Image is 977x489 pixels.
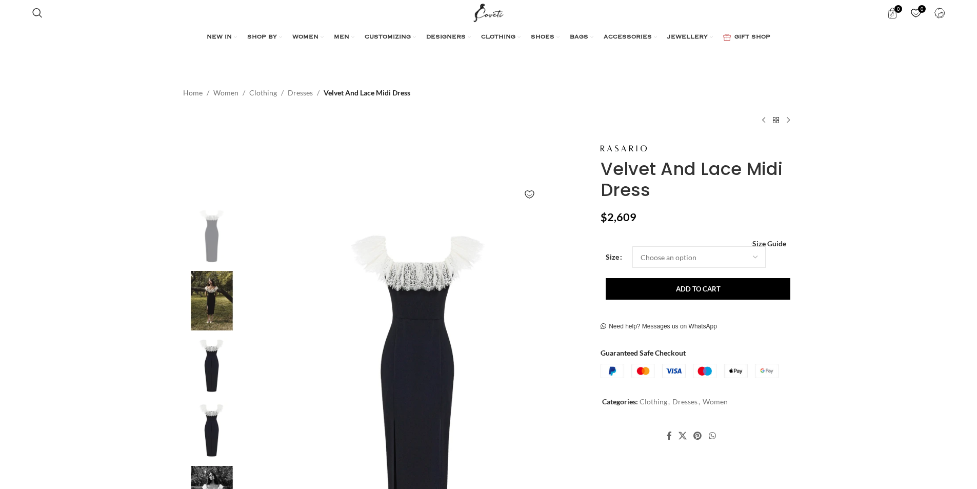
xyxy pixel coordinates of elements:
[601,364,779,378] img: guaranteed-safe-checkout-bordered.j
[247,33,277,42] span: SHOP BY
[601,348,686,357] strong: Guaranteed Safe Checkout
[667,27,713,48] a: JEWELLERY
[601,145,647,151] img: Rasario
[292,33,318,42] span: WOMEN
[882,3,903,23] a: 0
[181,206,243,266] img: Rasario Lace Dress – couture evening dress
[640,397,667,406] a: Clothing
[334,27,354,48] a: MEN
[723,34,731,41] img: GiftBag
[249,87,277,99] a: Clothing
[604,27,657,48] a: ACCESSORIES
[181,401,243,461] img: Rasario Midi Dress – couture evening dress
[365,27,416,48] a: CUSTOMIZING
[365,33,411,42] span: CUSTOMIZING
[288,87,313,99] a: Dresses
[782,114,794,126] a: Next product
[531,27,560,48] a: SHOES
[699,396,700,407] span: ,
[905,3,926,23] a: 0
[601,210,636,224] bdi: 2,609
[690,428,705,443] a: Pinterest social link
[705,428,719,443] a: WhatsApp social link
[672,397,697,406] a: Dresses
[27,27,950,48] div: Main navigation
[663,428,675,443] a: Facebook social link
[606,278,790,300] button: Add to cart
[471,8,506,16] a: Site logo
[531,33,554,42] span: SHOES
[426,33,466,42] span: DESIGNERS
[757,114,770,126] a: Previous product
[324,87,410,99] span: Velvet And Lace Midi Dress
[207,33,232,42] span: NEW IN
[734,33,770,42] span: GIFT SHOP
[602,397,638,406] span: Categories:
[481,27,521,48] a: CLOTHING
[426,27,471,48] a: DESIGNERS
[703,397,728,406] a: Women
[181,271,243,331] img: Rasario Midi Dress – couture evening dress
[207,27,237,48] a: NEW IN
[181,336,243,396] img: Rasario Lace Dress – couture evening dress
[606,251,622,263] label: Size
[292,27,324,48] a: WOMEN
[723,27,770,48] a: GIFT SHOP
[334,33,349,42] span: MEN
[570,27,593,48] a: BAGS
[675,428,690,443] a: X social link
[183,87,410,99] nav: Breadcrumb
[27,3,48,23] a: Search
[247,27,282,48] a: SHOP BY
[601,323,717,331] a: Need help? Messages us on WhatsApp
[570,33,588,42] span: BAGS
[604,33,652,42] span: ACCESSORIES
[894,5,902,13] span: 0
[481,33,515,42] span: CLOTHING
[905,3,926,23] div: My Wishlist
[601,210,607,224] span: $
[668,396,670,407] span: ,
[183,87,203,99] a: Home
[213,87,238,99] a: Women
[601,159,794,201] h1: Velvet And Lace Midi Dress
[667,33,708,42] span: JEWELLERY
[918,5,926,13] span: 0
